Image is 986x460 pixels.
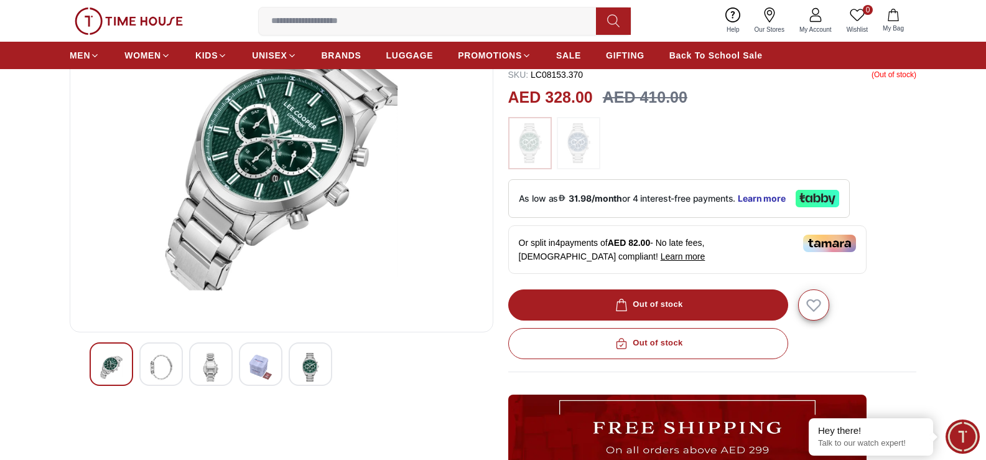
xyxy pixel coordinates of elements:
[750,25,789,34] span: Our Stores
[508,70,529,80] span: SKU :
[556,49,581,62] span: SALE
[200,353,222,382] img: Lee Cooper Men's Multi Function Dark Green Dial Watch - LC08153.370
[863,5,873,15] span: 0
[669,44,763,67] a: Back To School Sale
[563,123,594,163] img: ...
[386,49,434,62] span: LUGGAGE
[75,7,183,35] img: ...
[124,44,170,67] a: WOMEN
[322,49,361,62] span: BRANDS
[508,86,593,110] h2: AED 328.00
[322,44,361,67] a: BRANDS
[124,49,161,62] span: WOMEN
[100,353,123,382] img: Lee Cooper Men's Multi Function Dark Green Dial Watch - LC08153.370
[252,49,287,62] span: UNISEX
[839,5,875,37] a: 0Wishlist
[872,68,916,81] p: ( Out of stock )
[195,44,227,67] a: KIDS
[803,235,856,252] img: Tamara
[458,44,531,67] a: PROMOTIONS
[252,44,296,67] a: UNISEX
[70,49,90,62] span: MEN
[299,353,322,382] img: Lee Cooper Men's Multi Function Dark Green Dial Watch - LC08153.370
[818,438,924,449] p: Talk to our watch expert!
[794,25,837,34] span: My Account
[556,44,581,67] a: SALE
[719,5,747,37] a: Help
[842,25,873,34] span: Wishlist
[608,238,650,248] span: AED 82.00
[508,225,867,274] div: Or split in 4 payments of - No late fees, [DEMOGRAPHIC_DATA] compliant!
[508,68,584,81] p: LC08153.370
[875,6,911,35] button: My Bag
[514,123,546,163] img: ...
[606,49,644,62] span: GIFTING
[70,44,100,67] a: MEN
[249,353,272,382] img: Lee Cooper Men's Multi Function Dark Green Dial Watch - LC08153.370
[669,49,763,62] span: Back To School Sale
[80,23,483,322] img: Lee Cooper Men's Multi Function Dark Green Dial Watch - LC08153.370
[946,420,980,454] div: Chat Widget
[818,425,924,437] div: Hey there!
[878,24,909,33] span: My Bag
[747,5,792,37] a: Our Stores
[195,49,218,62] span: KIDS
[458,49,522,62] span: PROMOTIONS
[603,86,687,110] h3: AED 410.00
[661,251,705,261] span: Learn more
[606,44,644,67] a: GIFTING
[722,25,745,34] span: Help
[150,353,172,382] img: Lee Cooper Men's Multi Function Dark Green Dial Watch - LC08153.370
[386,44,434,67] a: LUGGAGE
